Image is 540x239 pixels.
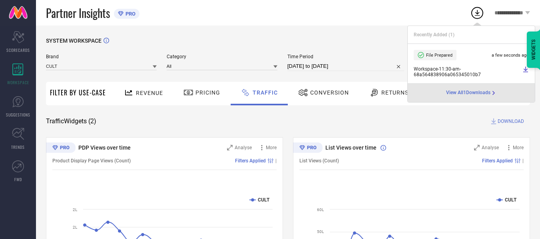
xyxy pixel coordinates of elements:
[46,142,76,154] div: Premium
[73,225,78,229] text: 2L
[6,112,30,118] span: SUGGESTIONS
[195,89,220,96] span: Pricing
[46,38,102,44] span: SYSTEM WORKSPACE
[310,89,349,96] span: Conversion
[293,142,323,154] div: Premium
[522,158,524,164] span: |
[325,144,377,151] span: List Views over time
[482,158,513,164] span: Filters Applied
[136,90,163,96] span: Revenue
[6,47,30,53] span: SCORECARDS
[414,66,520,77] span: Workspace - 11:30-am - 68a564838906a065345010b7
[235,145,252,150] span: Analyse
[46,54,157,59] span: Brand
[446,90,497,96] div: Open download page
[522,66,529,77] a: Download
[78,144,131,151] span: PDP Views over time
[266,145,277,150] span: More
[513,145,524,150] span: More
[426,53,452,58] span: File Prepared
[446,90,497,96] a: View All1Downloads
[317,229,324,234] text: 50L
[482,145,499,150] span: Analyse
[124,11,135,17] span: PRO
[275,158,277,164] span: |
[73,207,78,212] text: 2L
[167,54,277,59] span: Category
[50,88,106,97] span: Filter By Use-Case
[52,158,131,164] span: Product Display Page Views (Count)
[446,90,490,96] span: View All 1 Downloads
[505,197,517,203] text: CULT
[287,54,405,59] span: Time Period
[492,53,529,58] span: a few seconds ago
[253,89,278,96] span: Traffic
[470,6,484,20] div: Open download list
[46,117,96,125] span: Traffic Widgets ( 2 )
[317,207,324,212] text: 60L
[227,145,233,150] svg: Zoom
[414,32,454,38] span: Recently Added ( 1 )
[498,117,524,125] span: DOWNLOAD
[287,61,405,71] input: Select time period
[258,197,270,203] text: CULT
[474,145,480,150] svg: Zoom
[381,89,408,96] span: Returns
[11,144,25,150] span: TRENDS
[46,5,110,21] span: Partner Insights
[299,158,339,164] span: List Views (Count)
[235,158,266,164] span: Filters Applied
[14,176,22,182] span: FWD
[7,79,29,85] span: WORKSPACE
